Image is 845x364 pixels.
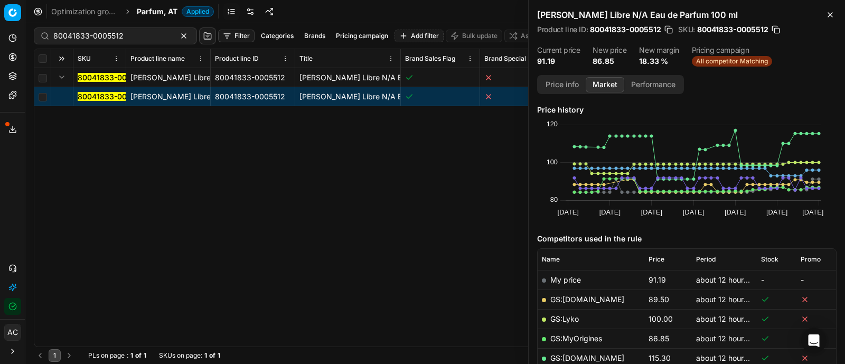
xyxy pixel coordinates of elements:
button: Performance [624,77,682,92]
span: about 12 hours ago [696,314,763,323]
span: 80041833-0005512 [697,24,768,35]
span: Parfum, AT [137,6,177,17]
button: 1 [49,349,61,362]
a: GS:MyOrigines [550,334,602,343]
text: 100 [547,158,558,166]
text: [DATE] [683,208,704,216]
button: Assign [504,30,546,42]
span: 86.85 [649,334,669,343]
dd: 86.85 [593,56,626,67]
span: Period [696,255,716,264]
mark: 80041833-0005512 [78,92,148,101]
button: Price info [539,77,586,92]
button: Add filter [395,30,444,42]
span: SKUs on page : [159,351,202,360]
div: 80041833-0005512 [215,72,290,83]
dd: 91.19 [537,56,580,67]
text: 80 [550,195,558,203]
h5: Price history [537,105,837,115]
span: 80041833-0005512 [590,24,661,35]
span: 91.19 [649,275,666,284]
button: Pricing campaign [332,30,392,42]
button: 80041833-0005512 [78,72,148,83]
span: Brand Special Display [484,54,549,63]
dt: Pricing campaign [692,46,772,54]
text: [DATE] [725,208,746,216]
button: Expand all [55,52,68,65]
span: All competitor Matching [692,56,772,67]
strong: 1 [204,351,207,360]
span: Product line ID : [537,26,588,33]
button: 80041833-0005512 [78,91,148,102]
a: Optimization groups [51,6,119,17]
td: - [757,270,796,290]
text: 120 [547,120,558,128]
a: GS:[DOMAIN_NAME] [550,353,624,362]
button: Brands [300,30,330,42]
div: Open Intercom Messenger [801,328,827,353]
span: Applied [182,6,214,17]
dd: 18.33 % [639,56,679,67]
span: Brand Sales Flag [405,54,455,63]
span: SKU [78,54,91,63]
button: AC [4,324,21,341]
nav: pagination [34,349,76,362]
div: [PERSON_NAME] Libre N/A Eau de Parfum 100 ml [130,91,206,102]
h2: [PERSON_NAME] Libre N/A Eau de Parfum 100 ml [537,8,837,21]
button: Filter [218,30,255,42]
h5: Competitors used in the rule [537,234,837,244]
button: Go to next page [63,349,76,362]
mark: 80041833-0005512 [78,73,148,82]
span: 115.30 [649,353,671,362]
strong: 1 [130,351,133,360]
button: Expand [55,71,68,83]
dt: New margin [639,46,679,54]
text: [DATE] [641,208,662,216]
td: - [796,270,836,290]
span: My price [550,275,581,284]
button: Market [586,77,624,92]
div: [PERSON_NAME] Libre N/A Eau de Parfum 100 ml [130,72,206,83]
strong: 1 [144,351,146,360]
span: Promo [801,255,821,264]
span: about 12 hours ago [696,295,763,304]
nav: breadcrumb [51,6,214,17]
strong: of [135,351,142,360]
button: Categories [257,30,298,42]
span: Product line ID [215,54,259,63]
a: GS:Lyko [550,314,579,323]
span: 100.00 [649,314,673,323]
button: Bulk update [446,30,502,42]
a: GS:[DOMAIN_NAME] [550,295,624,304]
dt: New price [593,46,626,54]
span: Name [542,255,560,264]
text: [DATE] [558,208,579,216]
dt: Current price [537,46,580,54]
span: SKU : [678,26,695,33]
span: Title [299,54,313,63]
strong: of [209,351,215,360]
div: : [88,351,146,360]
text: [DATE] [599,208,621,216]
span: 89.50 [649,295,669,304]
span: about 12 hours ago [696,275,763,284]
span: about 12 hours ago [696,353,763,362]
button: Go to previous page [34,349,46,362]
span: [PERSON_NAME] Libre N/A Eau de Parfum 100 ml [299,73,473,82]
text: [DATE] [766,208,787,216]
span: Product line name [130,54,185,63]
span: about 12 hours ago [696,334,763,343]
span: Stock [761,255,778,264]
div: 80041833-0005512 [215,91,290,102]
text: [DATE] [802,208,823,216]
span: Price [649,255,664,264]
span: AC [5,324,21,340]
input: Search by SKU or title [53,31,169,41]
span: Parfum, ATApplied [137,6,214,17]
span: PLs on page [88,351,125,360]
strong: 1 [218,351,220,360]
span: [PERSON_NAME] Libre N/A Eau de Parfum 100 ml [299,92,473,101]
